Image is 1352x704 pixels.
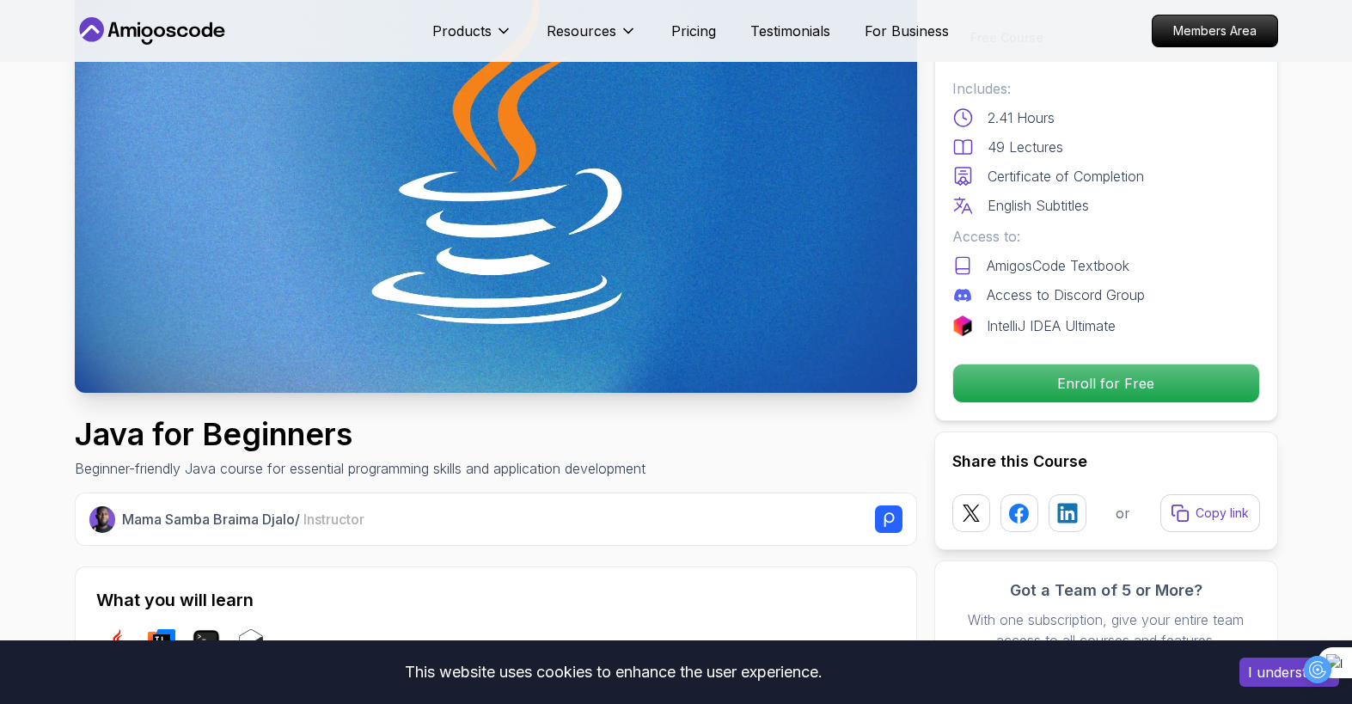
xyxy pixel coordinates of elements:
span: Instructor [303,511,364,528]
button: Accept cookies [1239,658,1339,687]
p: IntelliJ IDEA Ultimate [987,315,1116,336]
p: Products [432,21,492,41]
img: bash logo [237,629,265,657]
p: Access to: [952,226,1260,247]
h2: Share this Course [952,450,1260,474]
h1: Java for Beginners [75,417,645,451]
p: English Subtitles [988,195,1089,216]
img: jetbrains logo [952,315,973,336]
h3: Got a Team of 5 or More? [952,579,1260,603]
p: AmigosCode Textbook [987,255,1129,276]
p: Copy link [1196,505,1249,522]
div: This website uses cookies to enhance the user experience. [13,653,1214,691]
button: Products [432,21,512,55]
p: Enroll for Free [953,364,1259,402]
p: Certificate of Completion [988,166,1144,187]
img: java logo [103,629,131,657]
p: Resources [547,21,616,41]
button: Resources [547,21,637,55]
p: 2.41 Hours [988,107,1055,128]
a: Pricing [671,21,716,41]
img: terminal logo [193,629,220,657]
button: Copy link [1160,494,1260,532]
a: Members Area [1152,15,1278,47]
p: With one subscription, give your entire team access to all courses and features. [952,609,1260,651]
a: Testimonials [750,21,830,41]
p: or [1116,503,1130,523]
img: intellij logo [148,629,175,657]
p: Members Area [1153,15,1277,46]
p: Beginner-friendly Java course for essential programming skills and application development [75,458,645,479]
button: Enroll for Free [952,364,1260,403]
p: Includes: [952,78,1260,99]
p: Access to Discord Group [987,285,1145,305]
a: For Business [865,21,949,41]
h2: What you will learn [96,588,896,612]
p: 49 Lectures [988,137,1063,157]
img: Nelson Djalo [89,506,116,533]
p: Mama Samba Braima Djalo / [122,509,364,530]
